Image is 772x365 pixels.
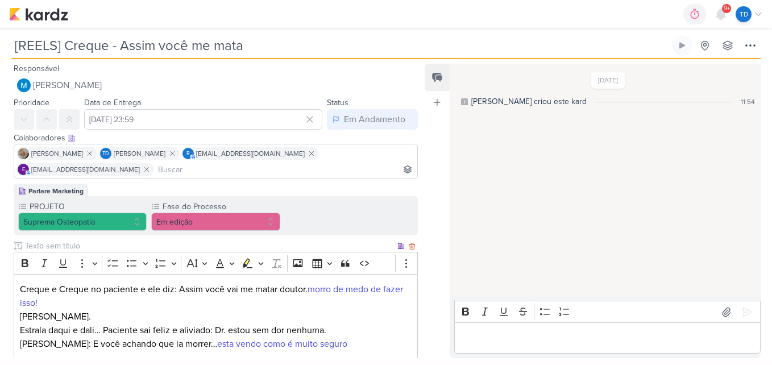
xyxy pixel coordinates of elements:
p: Td [102,151,109,157]
span: esta vendo como é muito seguro [217,338,347,350]
p: [PERSON_NAME]. [20,310,412,323]
label: Fase do Processo [161,201,280,213]
span: [PERSON_NAME] [31,148,83,159]
label: Responsável [14,64,59,73]
label: PROJETO [28,201,147,213]
span: 9+ [724,4,730,13]
label: Data de Entrega [84,98,141,107]
input: Kard Sem Título [11,35,670,56]
p: e [22,167,25,173]
img: Sarah Violante [18,148,29,159]
img: kardz.app [9,7,68,21]
button: Em edição [151,213,280,231]
div: Colaboradores [14,132,418,144]
div: Thais de carvalho [100,148,111,159]
input: Buscar [156,163,415,176]
div: Editor editing area: main [454,322,761,354]
div: Em Andamento [344,113,405,126]
label: Prioridade [14,98,49,107]
div: rolimaba30@gmail.com [182,148,194,159]
div: Editor toolbar [14,252,418,274]
button: Em Andamento [327,109,418,130]
button: [PERSON_NAME] [14,75,418,96]
div: educamposfisio@gmail.com [18,164,29,175]
div: Thais de carvalho [736,6,752,22]
span: [PERSON_NAME] [33,78,102,92]
img: MARIANA MIRANDA [17,78,31,92]
div: Parlare Marketing [28,186,84,196]
div: 11:54 [741,97,755,107]
div: Editor toolbar [454,301,761,323]
p: Estrala daqui e dali… Paciente sai feliz e aliviado: Dr. estou sem dor nenhuma. [20,323,412,337]
span: [PERSON_NAME] [114,148,165,159]
span: [EMAIL_ADDRESS][DOMAIN_NAME] [31,164,140,175]
label: Status [327,98,348,107]
input: Select a date [84,109,322,130]
input: Texto sem título [23,240,395,252]
p: r [186,151,190,157]
p: Creque e Creque no paciente e ele diz: Assim você vai me matar doutor. [20,283,412,310]
span: [EMAIL_ADDRESS][DOMAIN_NAME] [196,148,305,159]
div: [PERSON_NAME] criou este kard [471,96,587,107]
div: Ligar relógio [678,41,687,50]
p: Td [740,9,748,19]
button: Suprema Osteopatia [18,213,147,231]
